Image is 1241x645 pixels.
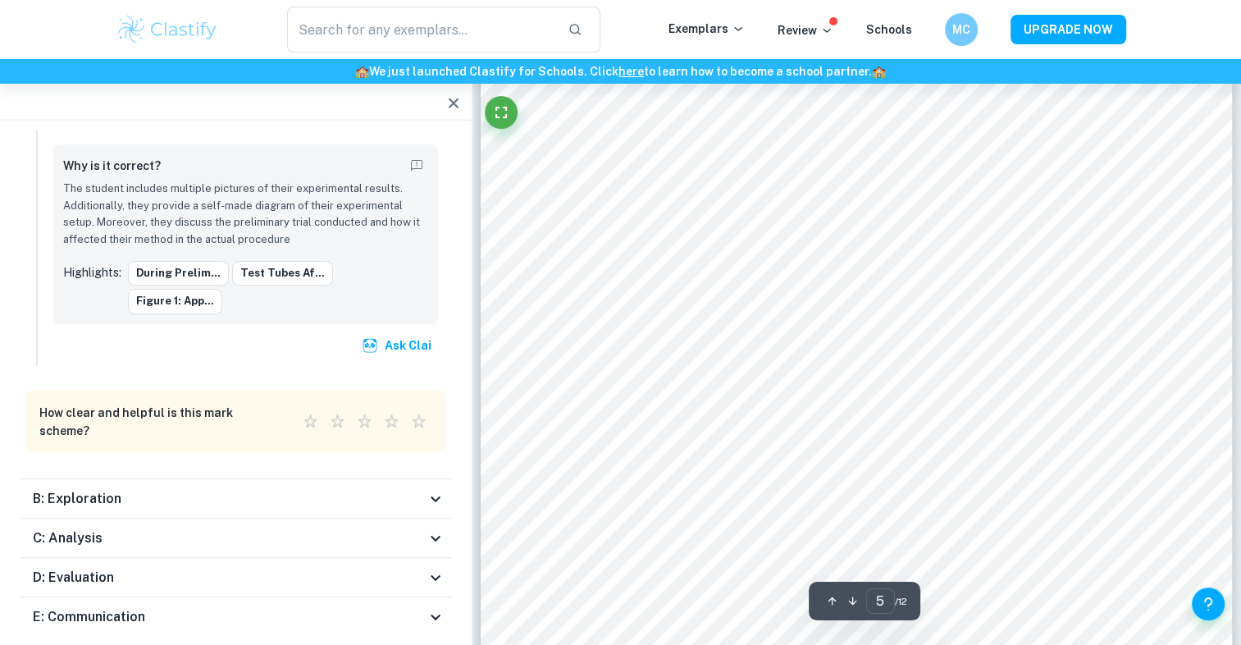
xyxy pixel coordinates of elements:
[668,20,745,38] p: Exemplars
[355,65,369,78] span: 🏫
[20,558,452,597] div: D: Evaluation
[1011,15,1126,44] button: UPGRADE NOW
[405,154,428,177] button: Report mistake/confusion
[20,479,452,519] div: B: Exploration
[63,181,428,248] p: The student includes multiple pictures of their experimental results. Additionally, they provide ...
[20,519,452,558] div: C: Analysis
[33,568,114,588] h6: D: Evaluation
[485,96,518,129] button: Fullscreen
[362,337,378,354] img: clai.svg
[778,21,833,39] p: Review
[128,261,229,286] button: During prelim...
[33,607,145,627] h6: E: Communication
[618,65,644,78] a: here
[39,404,277,440] h6: How clear and helpful is this mark scheme?
[128,289,222,313] button: Figure 1: app...
[116,13,220,46] img: Clastify logo
[866,23,912,36] a: Schools
[33,489,121,509] h6: B: Exploration
[232,261,333,286] button: Test tubes af...
[872,65,886,78] span: 🏫
[63,157,161,175] h6: Why is it correct?
[20,597,452,637] div: E: Communication
[358,331,438,360] button: Ask Clai
[3,62,1238,80] h6: We just launched Clastify for Schools. Click to learn how to become a school partner.
[63,263,121,281] p: Highlights:
[895,594,907,609] span: / 12
[951,21,970,39] h6: MC
[287,7,555,53] input: Search for any exemplars...
[1192,588,1225,620] button: Help and Feedback
[33,528,103,548] h6: C: Analysis
[945,13,978,46] button: MC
